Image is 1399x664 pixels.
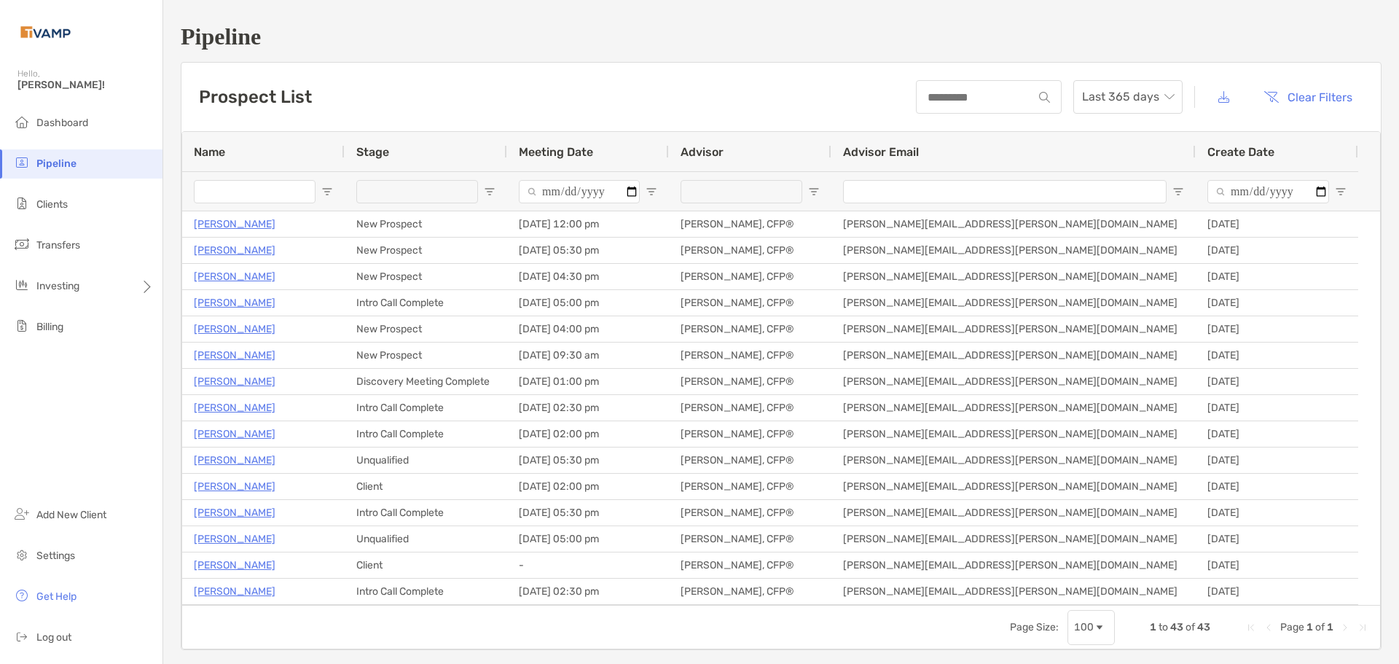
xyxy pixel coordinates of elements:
button: Open Filter Menu [646,186,657,198]
a: [PERSON_NAME] [194,556,275,574]
div: Next Page [1339,622,1351,633]
span: Create Date [1207,145,1274,159]
p: [PERSON_NAME] [194,215,275,233]
button: Open Filter Menu [1172,186,1184,198]
div: [PERSON_NAME], CFP® [669,579,831,604]
div: [PERSON_NAME][EMAIL_ADDRESS][PERSON_NAME][DOMAIN_NAME] [831,369,1196,394]
div: [PERSON_NAME][EMAIL_ADDRESS][PERSON_NAME][DOMAIN_NAME] [831,290,1196,316]
a: [PERSON_NAME] [194,425,275,443]
span: Name [194,145,225,159]
div: Intro Call Complete [345,421,507,447]
span: Dashboard [36,117,88,129]
div: [DATE] [1196,448,1358,473]
div: Last Page [1357,622,1368,633]
div: [DATE] 02:00 pm [507,474,669,499]
img: logout icon [13,628,31,645]
div: [DATE] [1196,395,1358,421]
div: [DATE] 01:00 pm [507,369,669,394]
div: [DATE] 05:00 pm [507,290,669,316]
span: Billing [36,321,63,333]
div: [PERSON_NAME], CFP® [669,395,831,421]
button: Open Filter Menu [321,186,333,198]
div: [PERSON_NAME][EMAIL_ADDRESS][PERSON_NAME][DOMAIN_NAME] [831,343,1196,368]
span: Add New Client [36,509,106,521]
div: [DATE] [1196,474,1358,499]
div: [DATE] 05:30 pm [507,448,669,473]
div: [PERSON_NAME][EMAIL_ADDRESS][PERSON_NAME][DOMAIN_NAME] [831,264,1196,289]
img: transfers icon [13,235,31,253]
div: [DATE] 05:30 pm [507,238,669,263]
div: [DATE] [1196,500,1358,526]
div: Unqualified [345,526,507,552]
span: 1 [1306,621,1313,633]
span: Investing [36,280,79,292]
div: New Prospect [345,343,507,368]
p: [PERSON_NAME] [194,241,275,259]
div: [PERSON_NAME], CFP® [669,211,831,237]
div: [PERSON_NAME][EMAIL_ADDRESS][PERSON_NAME][DOMAIN_NAME] [831,474,1196,499]
button: Clear Filters [1253,81,1363,113]
div: [DATE] [1196,579,1358,604]
div: Discovery Meeting Complete [345,369,507,394]
a: [PERSON_NAME] [194,477,275,496]
div: [DATE] 02:30 pm [507,579,669,604]
p: [PERSON_NAME] [194,451,275,469]
span: Settings [36,550,75,562]
div: [DATE] [1196,552,1358,578]
img: billing icon [13,317,31,335]
h3: Prospect List [199,87,312,107]
div: [PERSON_NAME], CFP® [669,369,831,394]
span: 1 [1327,621,1333,633]
div: Intro Call Complete [345,579,507,604]
img: settings icon [13,546,31,563]
a: [PERSON_NAME] [194,267,275,286]
div: [DATE] 12:00 pm [507,211,669,237]
div: [PERSON_NAME][EMAIL_ADDRESS][PERSON_NAME][DOMAIN_NAME] [831,421,1196,447]
div: [PERSON_NAME], CFP® [669,421,831,447]
span: 43 [1170,621,1183,633]
div: Page Size: [1010,621,1059,633]
div: [PERSON_NAME], CFP® [669,448,831,473]
div: [PERSON_NAME], CFP® [669,290,831,316]
a: [PERSON_NAME] [194,504,275,522]
div: [PERSON_NAME][EMAIL_ADDRESS][PERSON_NAME][DOMAIN_NAME] [831,552,1196,578]
div: [PERSON_NAME][EMAIL_ADDRESS][PERSON_NAME][DOMAIN_NAME] [831,316,1196,342]
div: [DATE] [1196,526,1358,552]
div: [PERSON_NAME][EMAIL_ADDRESS][PERSON_NAME][DOMAIN_NAME] [831,211,1196,237]
div: New Prospect [345,316,507,342]
a: [PERSON_NAME] [194,294,275,312]
div: [PERSON_NAME], CFP® [669,552,831,578]
a: [PERSON_NAME] [194,582,275,601]
div: [DATE] 09:30 am [507,343,669,368]
div: [DATE] 04:00 pm [507,316,669,342]
img: get-help icon [13,587,31,604]
div: - [507,552,669,578]
span: 1 [1150,621,1156,633]
span: Advisor Email [843,145,919,159]
span: Transfers [36,239,80,251]
span: Last 365 days [1082,81,1174,113]
div: [PERSON_NAME], CFP® [669,316,831,342]
div: [DATE] 05:00 pm [507,526,669,552]
input: Meeting Date Filter Input [519,180,640,203]
div: [DATE] [1196,290,1358,316]
div: Previous Page [1263,622,1274,633]
a: [PERSON_NAME] [194,346,275,364]
a: [PERSON_NAME] [194,530,275,548]
div: [DATE] 02:30 pm [507,395,669,421]
div: [DATE] [1196,211,1358,237]
p: [PERSON_NAME] [194,372,275,391]
div: New Prospect [345,211,507,237]
div: [PERSON_NAME][EMAIL_ADDRESS][PERSON_NAME][DOMAIN_NAME] [831,238,1196,263]
div: New Prospect [345,238,507,263]
span: Meeting Date [519,145,593,159]
span: 43 [1197,621,1210,633]
div: [DATE] 05:30 pm [507,500,669,526]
